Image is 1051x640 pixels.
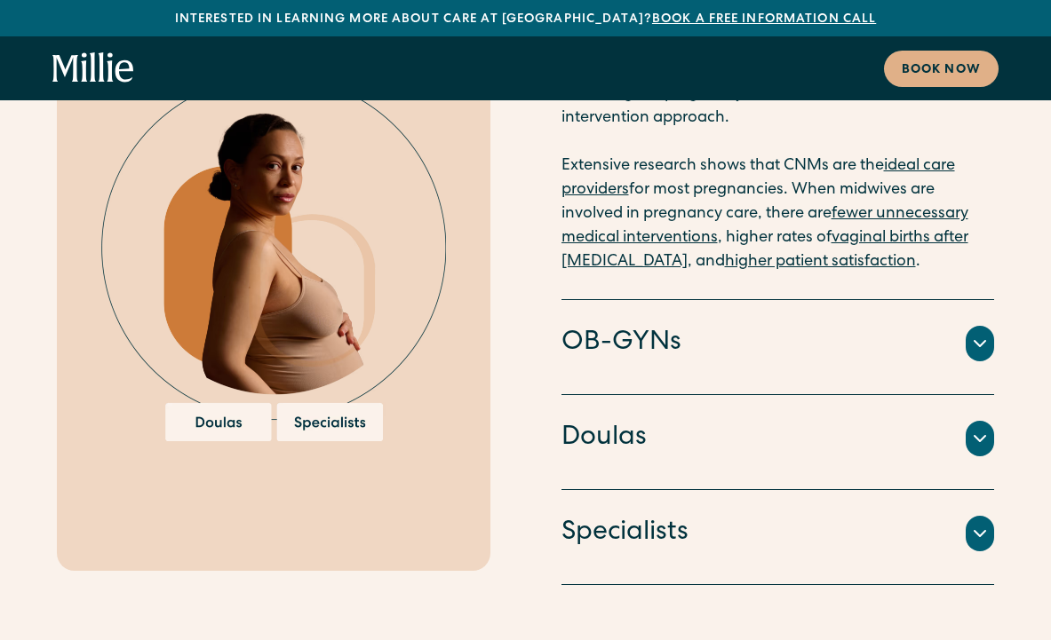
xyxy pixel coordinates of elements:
a: Book now [884,51,999,87]
div: Book now [902,61,981,80]
h4: Doulas [561,420,647,457]
a: Book a free information call [652,13,876,26]
a: home [52,52,134,84]
a: higher patient satisfaction [725,254,916,270]
h4: OB-GYNs [561,325,681,362]
img: Pregnant woman surrounded by options for maternity care providers, including midwives, OB-GYNs, d... [101,61,446,441]
h4: Specialists [561,515,689,552]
